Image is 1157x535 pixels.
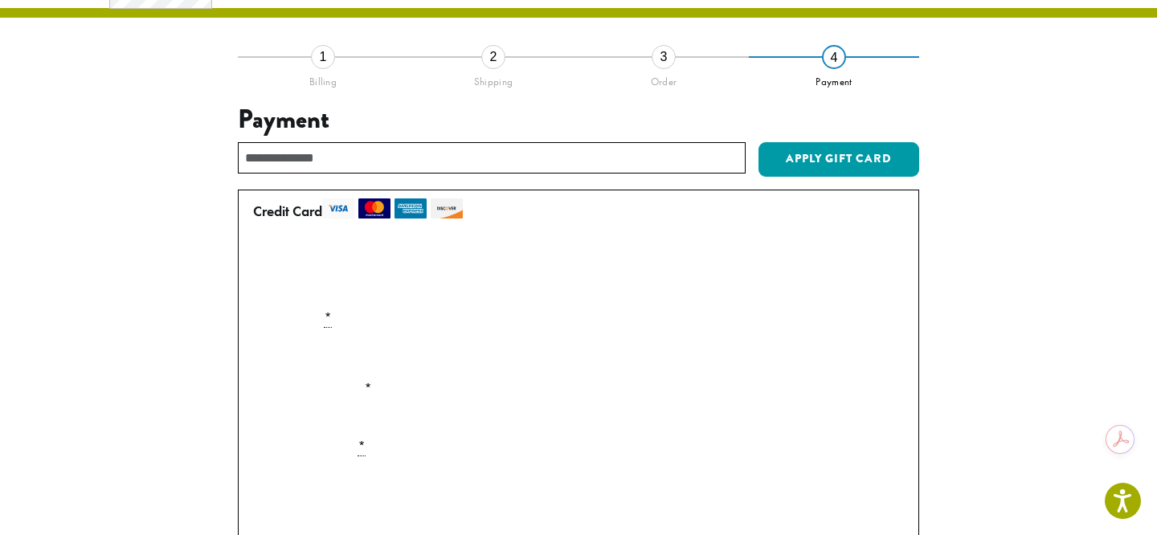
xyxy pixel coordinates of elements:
div: Order [578,69,749,88]
label: Credit Card [253,198,897,224]
img: visa [322,198,354,218]
div: Billing [238,69,408,88]
img: discover [431,198,463,218]
button: Apply Gift Card [758,142,919,178]
img: amex [395,198,427,218]
div: Shipping [408,69,578,88]
img: mastercard [358,198,390,218]
abbr: required [324,308,332,328]
h3: Payment [238,104,919,135]
div: 1 [311,45,335,69]
abbr: required [358,437,366,456]
div: Payment [749,69,919,88]
div: 2 [481,45,505,69]
div: 4 [822,45,846,69]
div: 3 [652,45,676,69]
